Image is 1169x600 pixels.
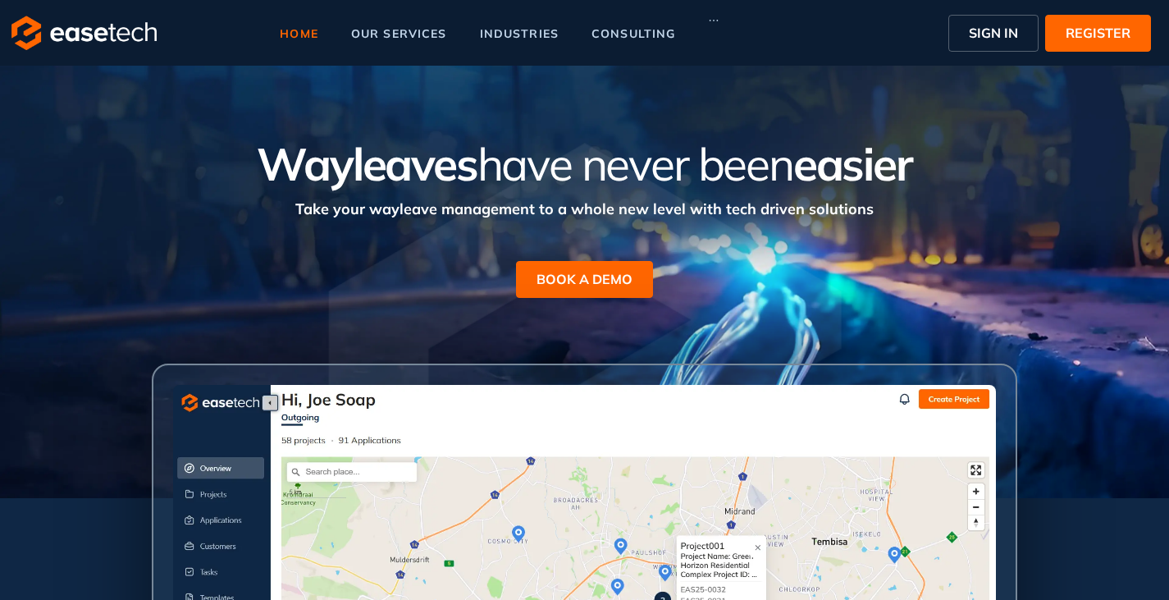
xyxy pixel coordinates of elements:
[480,28,559,39] span: industries
[113,190,1057,220] div: Take your wayleave management to a whole new level with tech driven solutions
[591,28,675,39] span: consulting
[793,135,912,192] span: easier
[280,28,318,39] span: home
[708,15,719,26] span: ellipsis
[948,15,1039,52] button: SIGN IN
[477,135,793,192] span: have never been
[257,135,477,192] span: Wayleaves
[969,23,1018,43] span: SIGN IN
[1045,15,1151,52] button: REGISTER
[1066,23,1130,43] span: REGISTER
[537,269,632,289] span: BOOK A DEMO
[11,16,157,50] img: logo
[516,261,653,298] button: BOOK A DEMO
[351,28,447,39] span: our services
